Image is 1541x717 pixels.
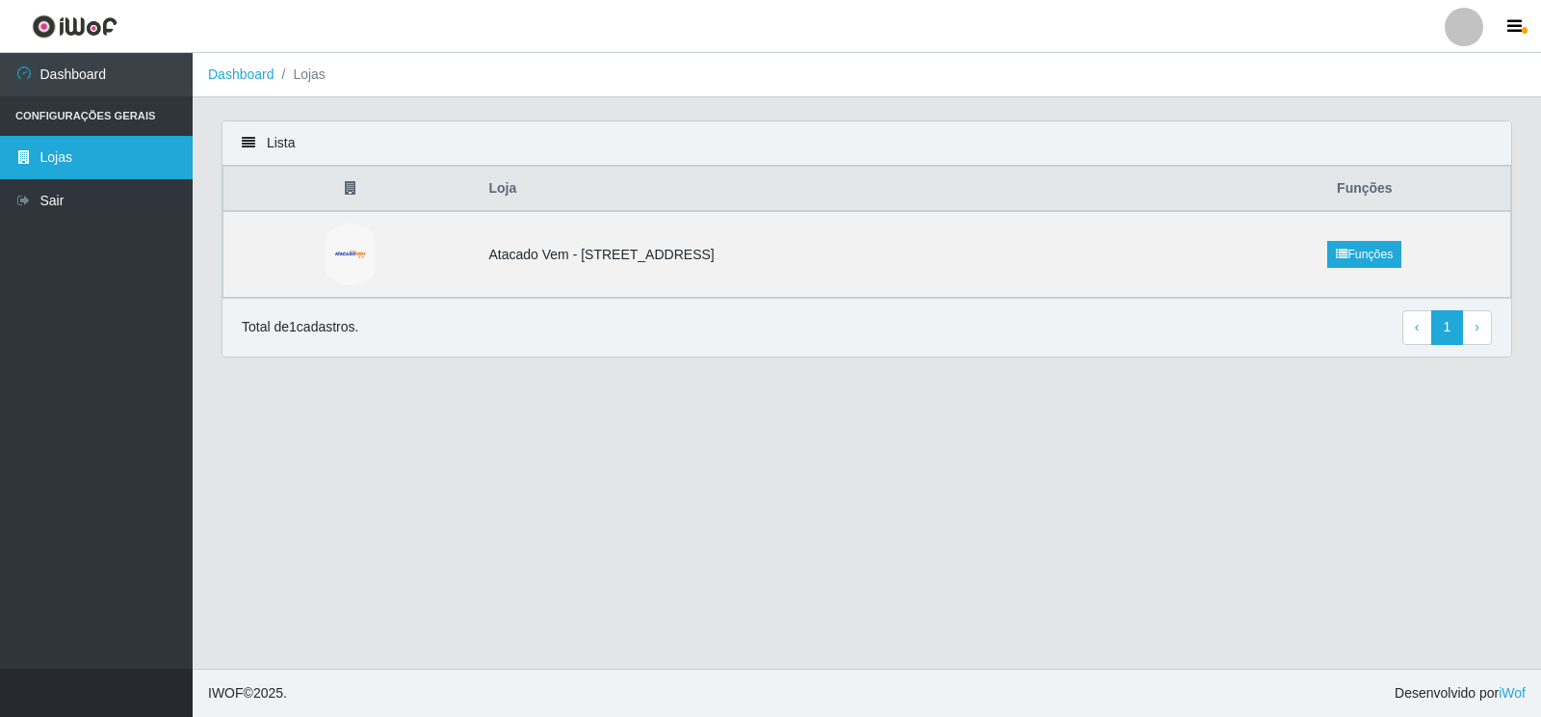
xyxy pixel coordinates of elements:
span: © 2025 . [208,683,287,704]
span: ‹ [1415,319,1420,334]
span: › [1475,319,1479,334]
th: Funções [1219,167,1511,212]
a: Dashboard [208,66,274,82]
div: Lista [222,121,1511,166]
th: Loja [478,167,1219,212]
a: Previous [1402,310,1432,345]
p: Total de 1 cadastros. [242,317,358,337]
img: Atacado Vem - Loja 36 Vila Nova do Colares [326,224,375,285]
li: Lojas [274,65,326,85]
a: Next [1462,310,1492,345]
a: 1 [1431,310,1464,345]
td: Atacado Vem - [STREET_ADDRESS] [478,211,1219,298]
nav: breadcrumb [193,53,1541,97]
a: iWof [1499,685,1526,701]
nav: pagination [1402,310,1492,345]
span: IWOF [208,685,244,701]
span: Desenvolvido por [1395,683,1526,704]
img: CoreUI Logo [32,14,118,39]
a: Funções [1327,241,1401,268]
